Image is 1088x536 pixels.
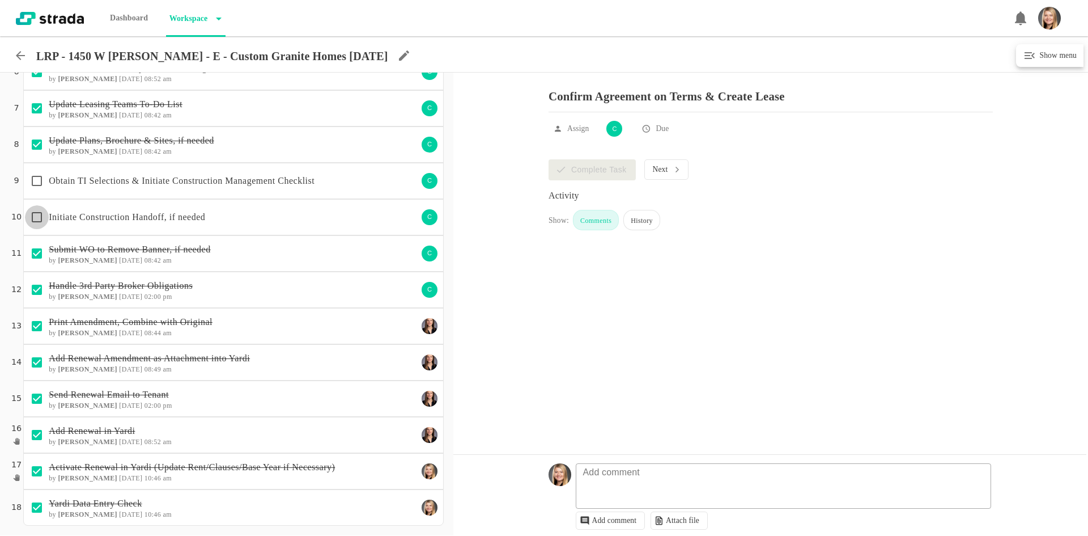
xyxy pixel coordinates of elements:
[58,438,117,446] b: [PERSON_NAME]
[58,293,117,301] b: [PERSON_NAME]
[49,293,418,301] h6: by [DATE] 02:00 pm
[14,175,19,187] p: 9
[49,365,418,373] h6: by [DATE] 08:49 am
[49,174,418,188] p: Obtain TI Selections & Initiate Construction Management Checklist
[11,356,22,369] p: 14
[49,461,418,474] p: Activate Renewal in Yardi (Update Rent/Clauses/Base Year if Necessary)
[49,474,418,482] h6: by [DATE] 10:46 am
[11,320,22,332] p: 13
[11,423,22,435] p: 16
[11,284,22,296] p: 12
[49,98,418,111] p: Update Leasing Teams To-Do List
[49,243,418,256] p: Submit WO to Remove Banner, if needed
[1036,49,1077,62] h6: Show menu
[49,256,418,264] h6: by [DATE] 08:42 am
[58,147,117,155] b: [PERSON_NAME]
[49,388,418,402] p: Send Renewal Email to Tenant
[58,474,117,482] b: [PERSON_NAME]
[49,510,418,518] h6: by [DATE] 10:46 am
[49,424,418,438] p: Add Renewal in Yardi
[653,165,668,174] p: Next
[656,123,669,134] p: Due
[58,329,117,337] b: [PERSON_NAME]
[11,459,22,471] p: 17
[549,215,569,230] div: Show:
[49,210,418,224] p: Initiate Construction Handoff, if needed
[420,172,439,190] div: C
[11,501,22,514] p: 18
[14,102,19,115] p: 7
[420,281,439,299] div: C
[49,402,418,410] h6: by [DATE] 02:00 pm
[58,402,117,410] b: [PERSON_NAME]
[49,315,418,329] p: Print Amendment, Combine with Original
[549,463,571,486] img: filename_aULqtEq.jpg
[605,120,623,138] div: C
[49,497,418,510] p: Yardi Data Entry Check
[422,354,437,370] img: Ty Depies
[49,111,418,119] h6: by [DATE] 08:42 am
[58,256,117,264] b: [PERSON_NAME]
[11,392,22,405] p: 15
[166,7,208,30] p: Workspace
[49,438,418,446] h6: by [DATE] 08:52 am
[49,279,418,293] p: Handle 3rd Party Broker Obligations
[420,244,439,263] div: C
[11,247,22,260] p: 11
[549,81,993,103] p: Confirm Agreement on Terms & Create Lease
[422,318,437,334] img: Ty Depies
[1038,7,1061,29] img: filename_aULqtEq.jpg
[577,466,645,479] p: Add comment
[49,75,418,83] h6: by [DATE] 08:52 am
[573,210,619,230] div: Comments
[549,189,993,202] div: Activity
[420,136,439,154] div: C
[666,516,699,525] p: Attach file
[422,427,437,443] img: Ty Depies
[49,147,418,155] h6: by [DATE] 08:42 am
[422,500,437,516] img: Maggie Keasling
[58,75,117,83] b: [PERSON_NAME]
[420,208,439,226] div: C
[49,329,418,337] h6: by [DATE] 08:44 am
[49,352,418,365] p: Add Renewal Amendment as Attachment into Yardi
[567,123,589,134] p: Assign
[11,211,22,223] p: 10
[422,391,437,407] img: Ty Depies
[36,49,388,63] p: LRP - 1450 W [PERSON_NAME] - E - Custom Granite Homes [DATE]
[14,138,19,151] p: 8
[58,111,117,119] b: [PERSON_NAME]
[58,510,117,518] b: [PERSON_NAME]
[420,99,439,117] div: C
[16,12,84,25] img: strada-logo
[49,134,418,147] p: Update Plans, Brochure & Sites, if needed
[58,365,117,373] b: [PERSON_NAME]
[623,210,660,230] div: History
[592,516,637,525] p: Add comment
[107,7,151,29] p: Dashboard
[422,463,437,479] img: Maggie Keasling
